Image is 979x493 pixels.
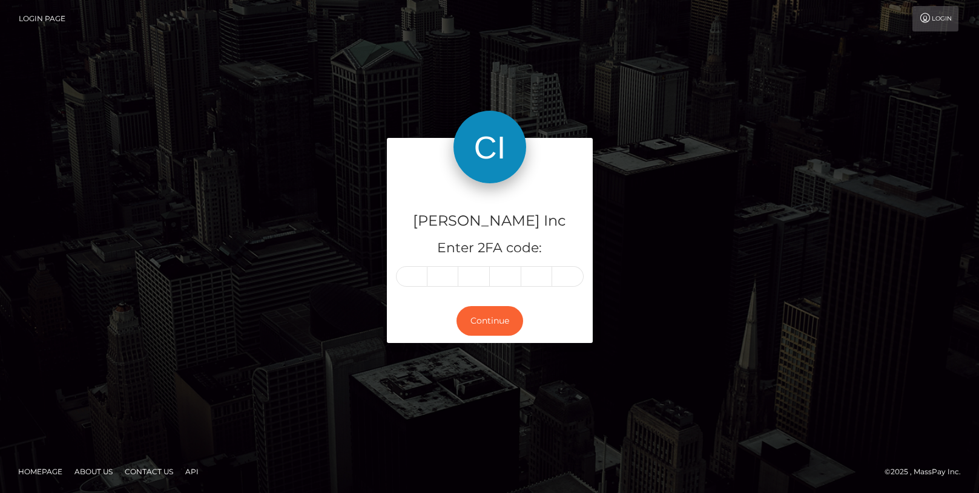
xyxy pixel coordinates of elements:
a: API [180,462,203,481]
a: Login [912,6,958,31]
img: Cindy Gallop Inc [453,111,526,183]
a: Contact Us [120,462,178,481]
a: Login Page [19,6,65,31]
h4: [PERSON_NAME] Inc [396,211,584,232]
a: Homepage [13,462,67,481]
h5: Enter 2FA code: [396,239,584,258]
a: About Us [70,462,117,481]
div: © 2025 , MassPay Inc. [885,465,970,478]
button: Continue [457,306,523,336]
